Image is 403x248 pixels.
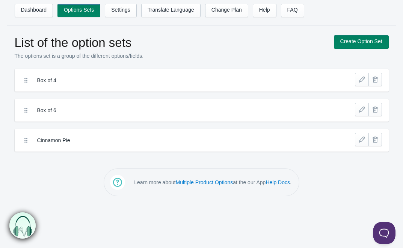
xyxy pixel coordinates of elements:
[37,77,311,84] label: Box of 4
[141,4,201,17] a: Translate Language
[281,4,304,17] a: FAQ
[15,4,53,17] a: Dashboard
[253,4,276,17] a: Help
[134,179,291,186] p: Learn more about at the our App .
[15,52,326,60] p: The options set is a group of the different options/fields.
[15,35,326,50] h1: List of the option sets
[266,179,290,185] a: Help Docs
[373,222,395,244] iframe: Toggle Customer Support
[105,4,137,17] a: Settings
[205,4,248,17] a: Change Plan
[37,137,311,144] label: Cinnamon Pie
[334,35,389,49] a: Create Option Set
[57,4,100,17] a: Options Sets
[176,179,233,185] a: Multiple Product Options
[37,107,311,114] label: Box of 6
[8,212,35,239] img: bxm.png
